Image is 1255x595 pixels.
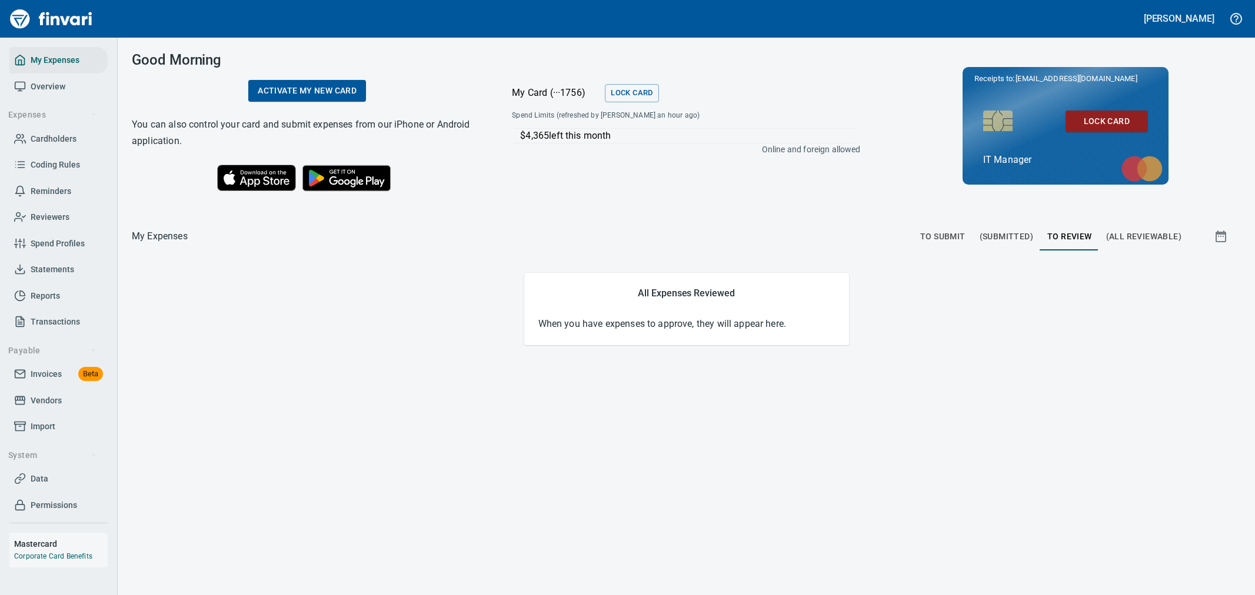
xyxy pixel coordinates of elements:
span: [EMAIL_ADDRESS][DOMAIN_NAME] [1014,73,1138,84]
h6: You can also control your card and submit expenses from our iPhone or Android application. [132,116,482,149]
a: Cardholders [9,126,108,152]
button: Lock Card [605,84,658,102]
p: Receipts to: [974,73,1157,85]
span: (All Reviewable) [1106,229,1181,244]
span: Lock Card [611,86,653,100]
span: Activate my new card [258,83,357,98]
h5: [PERSON_NAME] [1144,12,1214,25]
span: Beta [78,367,103,381]
button: Lock Card [1066,111,1148,132]
a: InvoicesBeta [9,361,108,387]
span: Statements [31,262,74,277]
button: Show transactions within a particular date range [1203,222,1241,250]
a: My Expenses [9,47,108,73]
button: Expenses [4,104,102,126]
a: Statements [9,256,108,283]
span: Spend Limits (refreshed by [PERSON_NAME] an hour ago) [512,110,779,122]
a: Spend Profiles [9,230,108,257]
a: Coding Rules [9,152,108,178]
button: [PERSON_NAME] [1141,9,1217,28]
a: Reviewers [9,204,108,230]
span: Cardholders [31,132,76,146]
p: $4,365 left this month [520,129,854,143]
a: Activate my new card [248,80,366,102]
span: System [8,448,97,463]
span: Reminders [31,184,71,199]
img: Download on the App Store [217,165,296,191]
span: To Submit [920,229,966,244]
span: Overview [31,79,65,94]
span: Coding Rules [31,158,80,172]
button: Payable [4,340,102,362]
img: Get it on Google Play [296,159,397,198]
p: Online and foreign allowed [502,143,860,155]
a: Vendors [9,387,108,414]
p: IT Manager [983,153,1148,167]
span: (Submitted) [980,229,1033,244]
span: Reports [31,289,60,303]
img: Finvari [7,5,95,33]
span: Lock Card [1075,114,1139,129]
nav: breadcrumb [132,229,188,243]
span: Permissions [31,498,77,513]
span: Payable [8,343,97,358]
span: Invoices [31,367,62,382]
p: My Card (···1756) [512,86,600,100]
a: Import [9,413,108,440]
p: My Expenses [132,229,188,243]
a: Permissions [9,492,108,519]
a: Reports [9,283,108,309]
span: To Review [1047,229,1092,244]
p: When you have expenses to approve, they will appear here. [538,317,835,331]
span: Data [31,472,48,486]
button: System [4,444,102,466]
span: Spend Profiles [31,236,85,251]
span: Transactions [31,315,80,329]
span: Vendors [31,393,62,408]
a: Overview [9,73,108,100]
img: mastercard.svg [1116,150,1169,188]
a: Data [9,466,108,492]
a: Corporate Card Benefits [14,552,92,560]
span: Import [31,419,55,434]
h5: All Expenses Reviewed [538,287,835,299]
span: Expenses [8,108,97,122]
span: My Expenses [31,53,79,68]
h3: Good Morning [132,52,482,68]
span: Reviewers [31,210,69,225]
a: Reminders [9,178,108,205]
h6: Mastercard [14,537,108,550]
a: Transactions [9,309,108,335]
